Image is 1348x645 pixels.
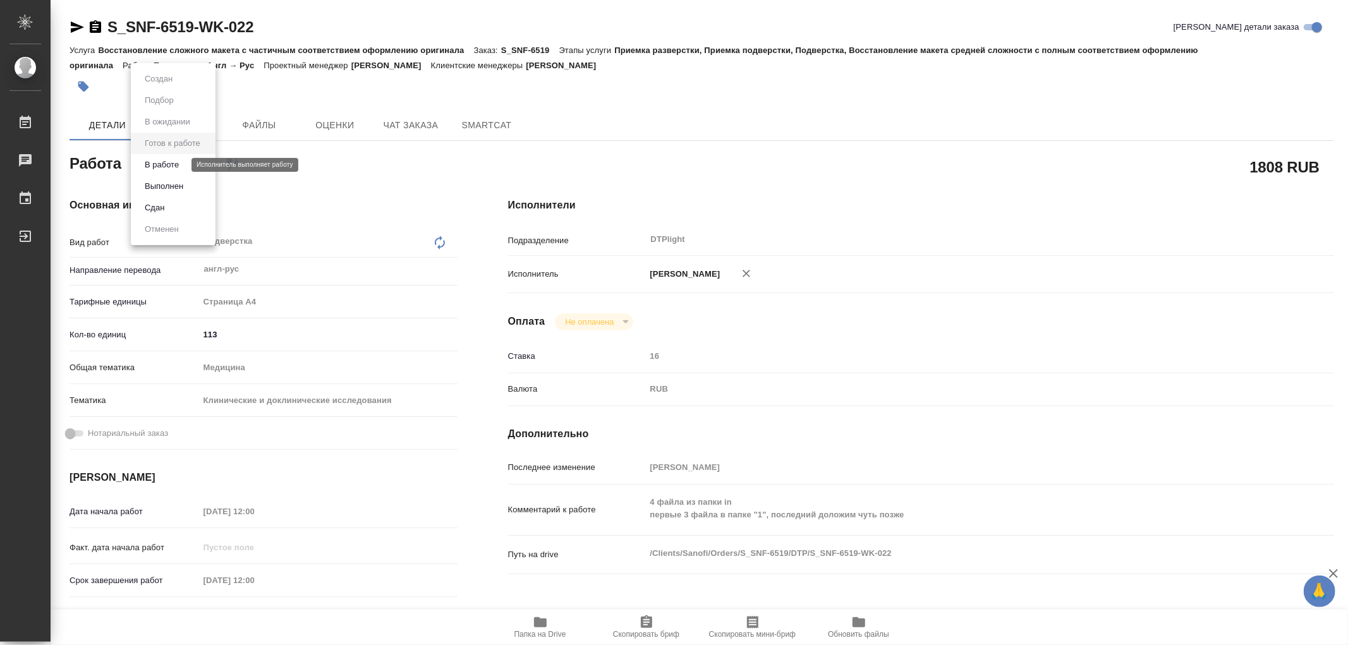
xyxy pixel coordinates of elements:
button: Сдан [141,201,168,215]
button: В ожидании [141,115,194,129]
button: Отменен [141,222,183,236]
button: В работе [141,158,183,172]
button: Создан [141,72,176,86]
button: Готов к работе [141,136,204,150]
button: Выполнен [141,179,187,193]
button: Подбор [141,93,178,107]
